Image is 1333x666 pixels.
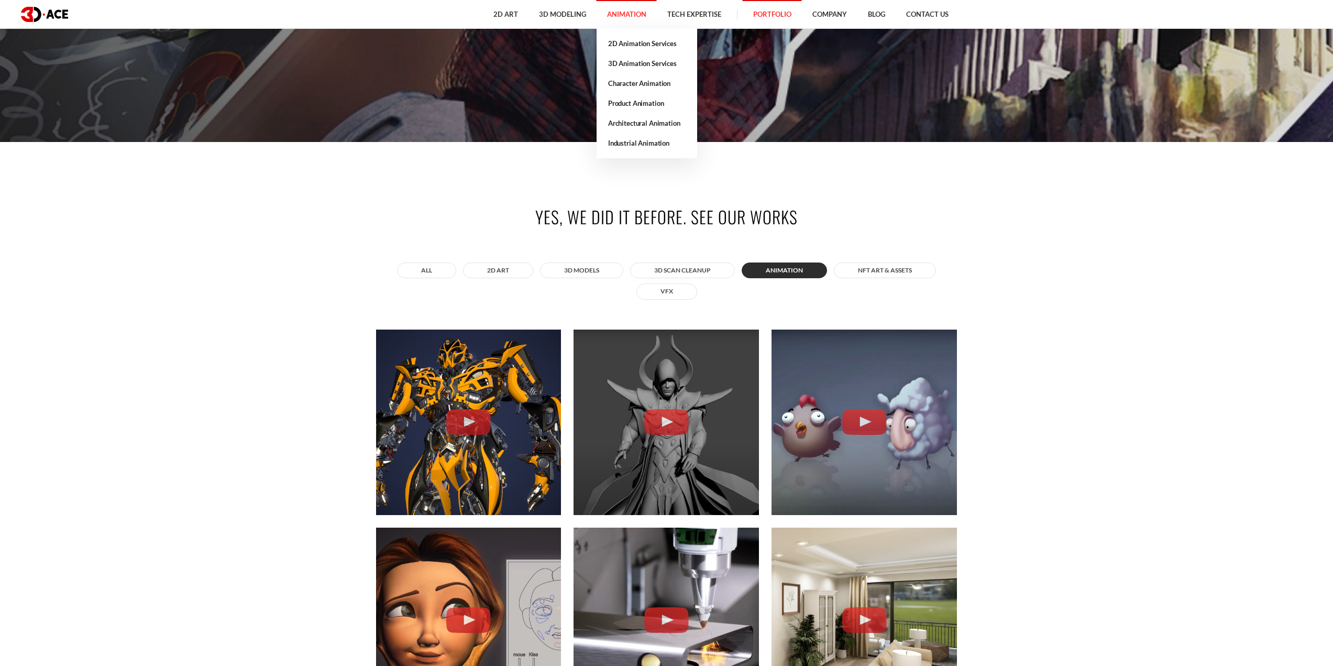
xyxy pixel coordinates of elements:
a: Architectural Animation [597,113,697,133]
button: NFT art & assets [834,263,936,278]
a: 3D Animation Demo Reel 3D Animation Demo Reel [567,323,765,521]
button: VFX [636,283,697,299]
a: Industrial Animation [597,133,697,153]
button: All [397,263,456,278]
a: Product Animation [597,93,697,113]
a: 2D Animation Services [597,34,697,53]
img: logo dark [21,7,68,22]
a: 3D Animation Services [597,53,697,73]
button: 3D MODELS [540,263,623,278]
button: 3D Scan Cleanup [630,263,735,278]
a: Character Animation [597,73,697,93]
a: Spine Animations Spine Animations [765,323,963,521]
button: ANIMATION [742,263,827,278]
h2: Yes, we did it before. See our works [376,205,957,228]
a: Bumblebee Bumblebee [370,323,568,521]
button: 2D ART [463,263,533,278]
